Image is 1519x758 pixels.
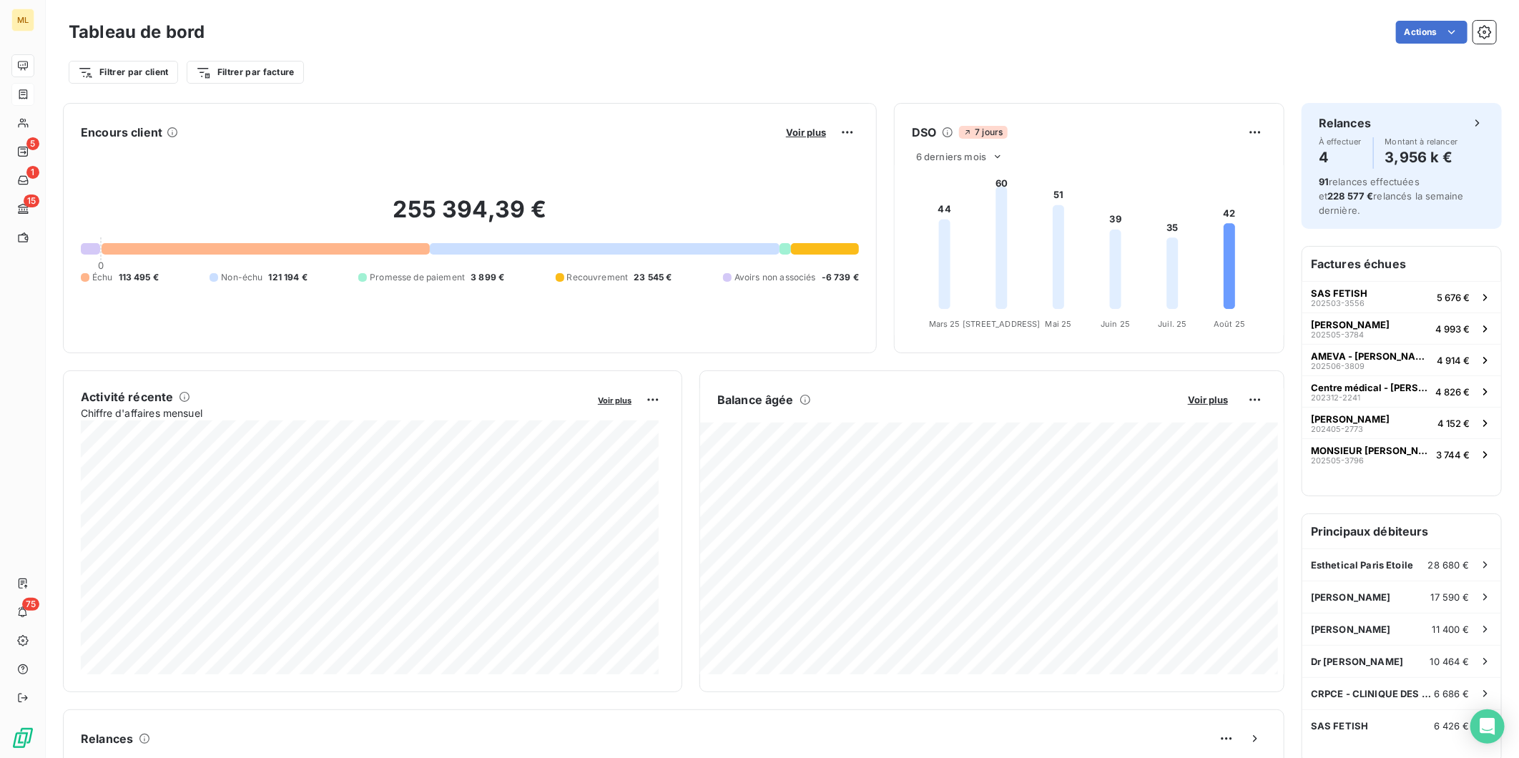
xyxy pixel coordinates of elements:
span: 6 derniers mois [916,151,986,162]
a: 5 [11,140,34,163]
img: Logo LeanPay [11,727,34,749]
h6: Principaux débiteurs [1302,514,1501,548]
button: Voir plus [782,126,830,139]
h6: Activité récente [81,388,173,405]
div: Open Intercom Messenger [1470,709,1505,744]
a: 15 [11,197,34,220]
tspan: Mai 25 [1046,319,1072,329]
span: [PERSON_NAME] [1311,591,1391,603]
tspan: Mars 25 [929,319,960,329]
span: À effectuer [1319,137,1362,146]
button: Actions [1396,21,1468,44]
span: 113 495 € [119,271,159,284]
span: 202505-3784 [1311,330,1364,339]
span: 5 [26,137,39,150]
span: -6 739 € [822,271,859,284]
h6: Balance âgée [717,391,794,408]
button: [PERSON_NAME]202405-27734 152 € [1302,407,1501,438]
span: 11 400 € [1432,624,1470,635]
span: 0 [98,260,104,271]
span: Centre médical - [PERSON_NAME] [1311,382,1430,393]
span: SAS FETISH [1311,287,1367,299]
span: 202506-3809 [1311,362,1365,370]
span: 228 577 € [1327,190,1373,202]
span: Non-échu [221,271,262,284]
div: ML [11,9,34,31]
span: 5 676 € [1437,292,1470,303]
span: relances effectuées et relancés la semaine dernière. [1319,176,1464,216]
span: 3 744 € [1436,449,1470,461]
span: 202312-2241 [1311,393,1360,402]
span: 6 686 € [1434,688,1470,699]
span: AMEVA - [PERSON_NAME] [1311,350,1431,362]
button: [PERSON_NAME]202505-37844 993 € [1302,312,1501,344]
h6: Encours client [81,124,162,141]
h4: 3,956 k € [1385,146,1458,169]
span: Voir plus [786,127,826,138]
span: Montant à relancer [1385,137,1458,146]
span: 202503-3556 [1311,299,1365,307]
h3: Tableau de bord [69,19,205,45]
span: 202505-3796 [1311,456,1364,465]
span: Échu [92,271,113,284]
span: 202405-2773 [1311,425,1363,433]
button: MONSIEUR [PERSON_NAME]202505-37963 744 € [1302,438,1501,470]
span: 10 464 € [1430,656,1470,667]
span: 4 152 € [1437,418,1470,429]
span: Dr [PERSON_NAME] [1311,656,1403,667]
span: Voir plus [1188,394,1228,405]
span: 17 590 € [1431,591,1470,603]
span: 15 [24,195,39,207]
span: 7 jours [959,126,1007,139]
span: [PERSON_NAME] [1311,319,1390,330]
h6: Relances [1319,114,1371,132]
tspan: Juin 25 [1101,319,1130,329]
span: 91 [1319,176,1329,187]
tspan: Juil. 25 [1158,319,1186,329]
span: 1 [26,166,39,179]
button: Voir plus [1184,393,1232,406]
span: 6 426 € [1434,720,1470,732]
span: 28 680 € [1428,559,1470,571]
tspan: [STREET_ADDRESS] [963,319,1040,329]
span: Recouvrement [567,271,629,284]
span: Voir plus [598,395,631,405]
span: 23 545 € [634,271,672,284]
span: 3 899 € [471,271,504,284]
span: Chiffre d'affaires mensuel [81,405,588,420]
button: Voir plus [594,393,636,406]
a: 1 [11,169,34,192]
button: Filtrer par facture [187,61,304,84]
span: MONSIEUR [PERSON_NAME] [1311,445,1430,456]
tspan: Août 25 [1214,319,1245,329]
button: Filtrer par client [69,61,178,84]
h4: 4 [1319,146,1362,169]
span: CRPCE - CLINIQUE DES CHAMPS ELYSEES [1311,688,1434,699]
span: 121 194 € [269,271,308,284]
h2: 255 394,39 € [81,195,859,238]
button: AMEVA - [PERSON_NAME]202506-38094 914 € [1302,344,1501,375]
span: Esthetical Paris Etoile [1311,559,1413,571]
span: [PERSON_NAME] [1311,413,1390,425]
h6: DSO [912,124,936,141]
button: Centre médical - [PERSON_NAME]202312-22414 826 € [1302,375,1501,407]
span: 4 826 € [1435,386,1470,398]
span: 4 993 € [1435,323,1470,335]
span: 4 914 € [1437,355,1470,366]
button: SAS FETISH202503-35565 676 € [1302,281,1501,312]
span: 75 [22,598,39,611]
span: SAS FETISH [1311,720,1369,732]
span: Avoirs non associés [734,271,816,284]
span: Promesse de paiement [370,271,465,284]
h6: Relances [81,730,133,747]
h6: Factures échues [1302,247,1501,281]
span: [PERSON_NAME] [1311,624,1391,635]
